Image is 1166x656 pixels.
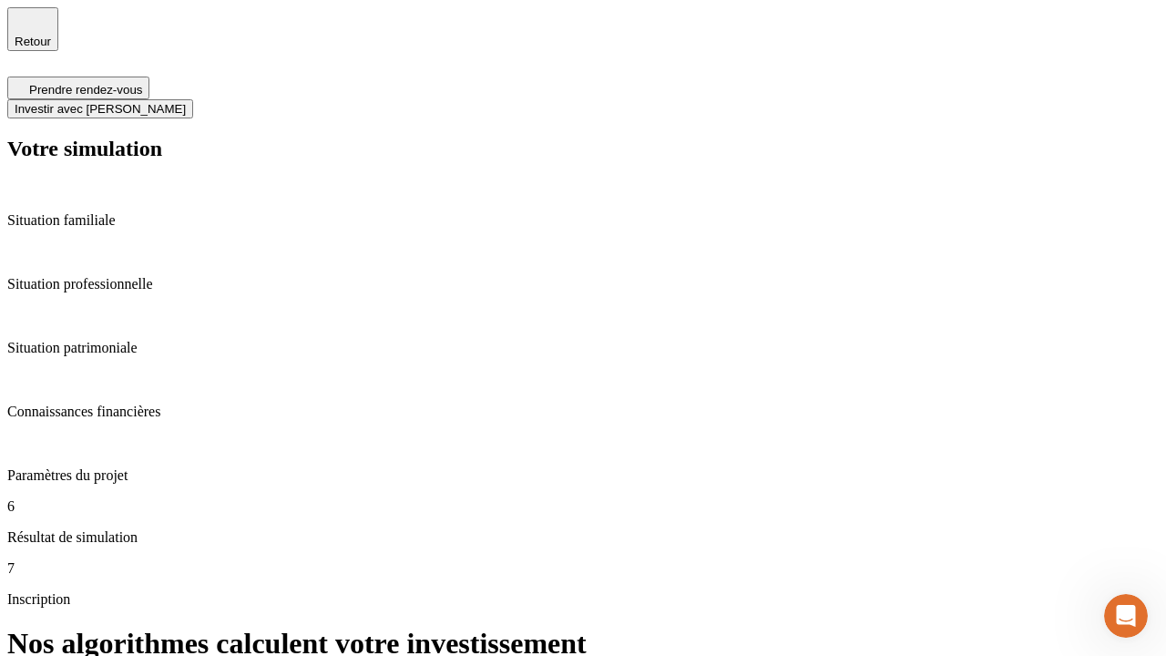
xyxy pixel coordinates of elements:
button: Retour [7,7,58,51]
span: Investir avec [PERSON_NAME] [15,102,186,116]
p: Inscription [7,591,1159,608]
button: Prendre rendez-vous [7,77,149,99]
span: Retour [15,35,51,48]
p: Paramètres du projet [7,467,1159,484]
p: 6 [7,498,1159,515]
iframe: Intercom live chat [1104,594,1148,638]
p: Connaissances financières [7,404,1159,420]
p: Résultat de simulation [7,529,1159,546]
p: 7 [7,560,1159,577]
h2: Votre simulation [7,137,1159,161]
p: Situation familiale [7,212,1159,229]
p: Situation patrimoniale [7,340,1159,356]
span: Prendre rendez-vous [29,83,142,97]
button: Investir avec [PERSON_NAME] [7,99,193,118]
p: Situation professionnelle [7,276,1159,292]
